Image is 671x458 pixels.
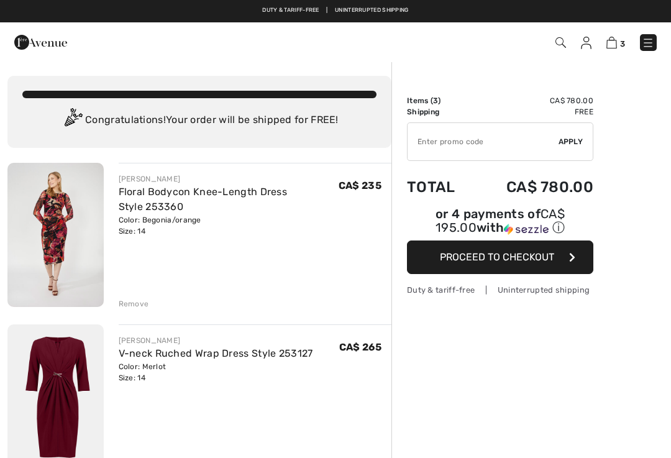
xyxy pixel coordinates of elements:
div: or 4 payments of with [407,208,593,236]
div: Duty & tariff-free | Uninterrupted shipping [407,284,593,296]
span: 3 [433,96,438,105]
div: Color: Merlot Size: 14 [119,361,313,383]
input: Promo code [408,123,559,160]
span: CA$ 235 [339,180,381,191]
td: Total [407,166,473,208]
td: Items ( ) [407,95,473,106]
img: Congratulation2.svg [60,108,85,133]
img: Menu [642,37,654,49]
span: 3 [620,39,625,48]
td: Shipping [407,106,473,117]
div: Congratulations! Your order will be shipped for FREE! [22,108,377,133]
div: [PERSON_NAME] [119,335,313,346]
img: 1ère Avenue [14,30,67,55]
a: 1ère Avenue [14,35,67,47]
td: CA$ 780.00 [473,95,593,106]
a: Floral Bodycon Knee-Length Dress Style 253360 [119,186,288,213]
span: CA$ 265 [339,341,381,353]
img: My Info [581,37,591,49]
a: 3 [606,35,625,50]
img: Shopping Bag [606,37,617,48]
button: Proceed to Checkout [407,240,593,274]
img: Floral Bodycon Knee-Length Dress Style 253360 [7,163,104,307]
a: V-neck Ruched Wrap Dress Style 253127 [119,347,313,359]
span: Apply [559,136,583,147]
div: [PERSON_NAME] [119,173,339,185]
span: CA$ 195.00 [436,206,565,235]
td: CA$ 780.00 [473,166,593,208]
img: Sezzle [504,224,549,235]
div: Color: Begonia/orange Size: 14 [119,214,339,237]
div: Remove [119,298,149,309]
div: or 4 payments ofCA$ 195.00withSezzle Click to learn more about Sezzle [407,208,593,240]
span: Proceed to Checkout [440,251,554,263]
td: Free [473,106,593,117]
img: Search [555,37,566,48]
